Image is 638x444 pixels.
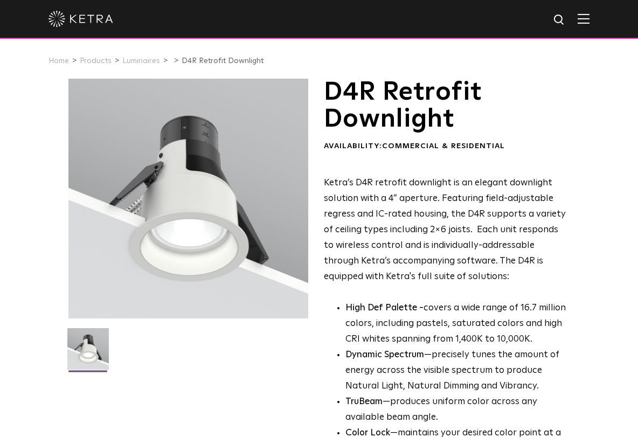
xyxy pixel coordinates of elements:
div: Availability: [324,141,569,152]
a: D4R Retrofit Downlight [182,57,263,65]
a: Products [80,57,112,65]
strong: High Def Palette - [345,303,424,313]
strong: Color Lock [345,428,390,438]
img: ketra-logo-2019-white [48,11,113,27]
strong: TruBeam [345,397,383,406]
span: Commercial & Residential [382,142,505,150]
img: search icon [553,13,566,27]
li: —precisely tunes the amount of energy across the visible spectrum to produce Natural Light, Natur... [345,348,569,394]
p: covers a wide range of 16.7 million colors, including pastels, saturated colors and high CRI whit... [345,301,569,348]
h1: D4R Retrofit Downlight [324,79,569,133]
img: D4R Retrofit Downlight [67,328,109,378]
img: Hamburger%20Nav.svg [578,13,590,24]
li: —produces uniform color across any available beam angle. [345,394,569,426]
p: Ketra’s D4R retrofit downlight is an elegant downlight solution with a 4” aperture. Featuring fie... [324,176,569,285]
strong: Dynamic Spectrum [345,350,424,359]
a: Home [48,57,69,65]
a: Luminaires [122,57,160,65]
